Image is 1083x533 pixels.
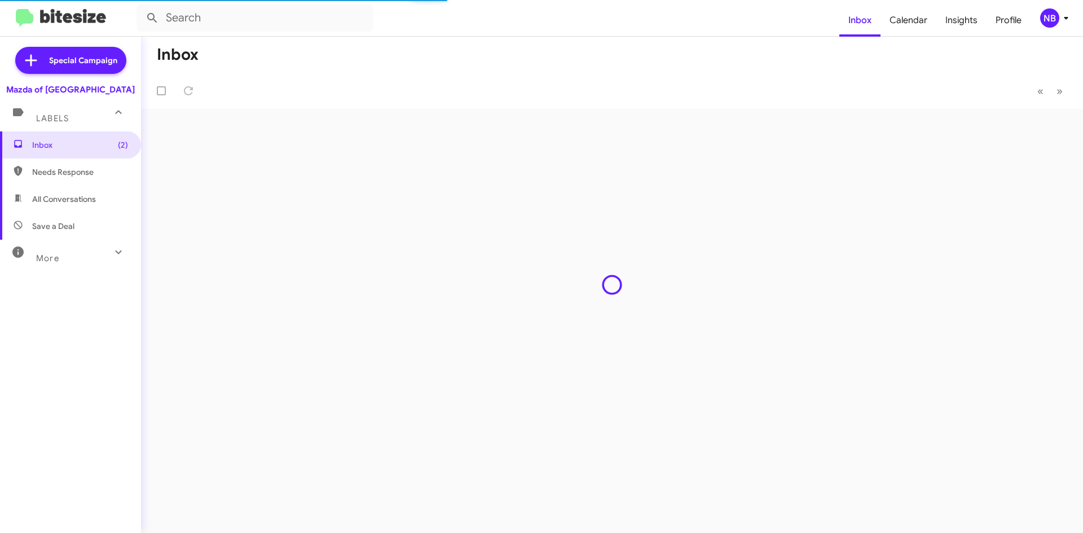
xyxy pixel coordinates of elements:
[1040,8,1059,28] div: NB
[1050,80,1069,103] button: Next
[36,113,69,124] span: Labels
[1056,84,1063,98] span: »
[6,84,135,95] div: Mazda of [GEOGRAPHIC_DATA]
[118,139,128,151] span: (2)
[1037,84,1044,98] span: «
[839,4,881,37] a: Inbox
[936,4,987,37] a: Insights
[32,166,128,178] span: Needs Response
[137,5,373,32] input: Search
[1031,80,1069,103] nav: Page navigation example
[15,47,126,74] a: Special Campaign
[881,4,936,37] a: Calendar
[32,221,74,232] span: Save a Deal
[1031,8,1071,28] button: NB
[49,55,117,66] span: Special Campaign
[157,46,199,64] h1: Inbox
[32,193,96,205] span: All Conversations
[36,253,59,263] span: More
[32,139,128,151] span: Inbox
[987,4,1031,37] a: Profile
[1031,80,1050,103] button: Previous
